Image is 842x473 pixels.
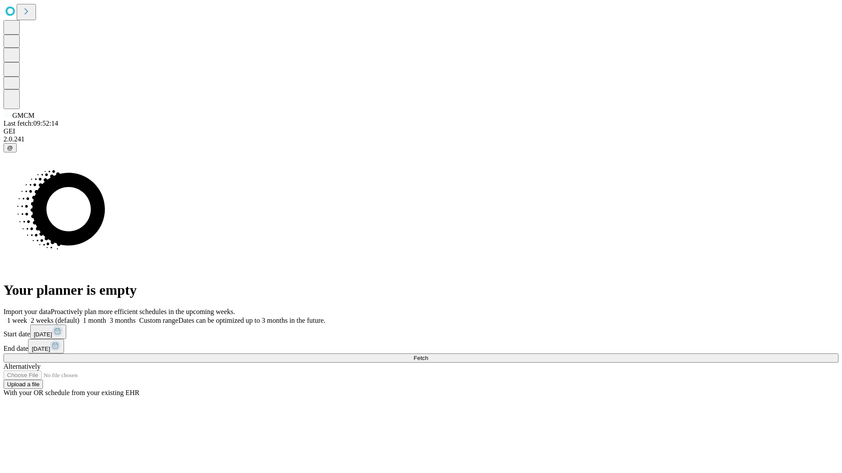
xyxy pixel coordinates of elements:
[4,308,51,315] span: Import your data
[4,135,838,143] div: 2.0.241
[139,317,178,324] span: Custom range
[83,317,106,324] span: 1 month
[4,389,139,396] span: With your OR schedule from your existing EHR
[12,112,35,119] span: GMCM
[7,145,13,151] span: @
[51,308,235,315] span: Proactively plan more efficient schedules in the upcoming weeks.
[7,317,27,324] span: 1 week
[4,127,838,135] div: GEI
[178,317,325,324] span: Dates can be optimized up to 3 months in the future.
[4,120,58,127] span: Last fetch: 09:52:14
[34,331,52,338] span: [DATE]
[28,339,64,353] button: [DATE]
[31,317,79,324] span: 2 weeks (default)
[4,339,838,353] div: End date
[32,346,50,352] span: [DATE]
[30,325,66,339] button: [DATE]
[4,143,17,152] button: @
[4,325,838,339] div: Start date
[4,363,40,370] span: Alternatively
[4,282,838,298] h1: Your planner is empty
[4,353,838,363] button: Fetch
[4,380,43,389] button: Upload a file
[110,317,136,324] span: 3 months
[414,355,428,361] span: Fetch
